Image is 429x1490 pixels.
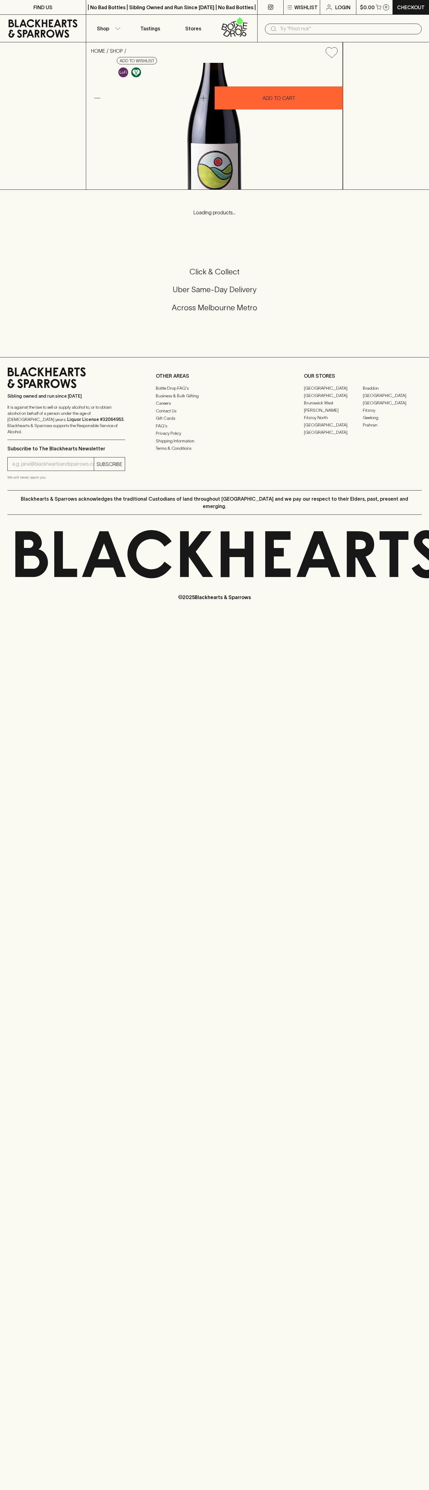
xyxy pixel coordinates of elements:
p: We will never spam you [7,474,125,480]
a: [GEOGRAPHIC_DATA] [304,429,363,436]
p: Checkout [397,4,425,11]
p: $0.00 [360,4,375,11]
p: Loading products... [6,209,423,216]
a: Made without the use of any animal products. [130,66,143,79]
button: Add to wishlist [117,57,157,64]
a: Gift Cards [156,415,274,422]
strong: Liquor License #32064953 [67,417,124,422]
button: SUBSCRIBE [94,457,125,471]
p: Sibling owned and run since [DATE] [7,393,125,399]
a: Business & Bulk Gifting [156,392,274,399]
a: Shipping Information [156,437,274,445]
a: Terms & Conditions [156,445,274,452]
p: SUBSCRIBE [97,460,122,468]
button: Add to wishlist [323,45,340,60]
p: Subscribe to The Blackhearts Newsletter [7,445,125,452]
p: Shop [97,25,109,32]
a: [GEOGRAPHIC_DATA] [304,421,363,429]
a: [PERSON_NAME] [304,407,363,414]
h5: Uber Same-Day Delivery [7,285,422,295]
a: Brunswick West [304,399,363,407]
img: 41195.png [86,63,343,189]
a: Privacy Policy [156,430,274,437]
input: Try "Pinot noir" [280,24,417,34]
button: Shop [86,15,129,42]
img: Lo-Fi [118,67,128,77]
a: Some may call it natural, others minimum intervention, either way, it’s hands off & maybe even a ... [117,66,130,79]
a: HOME [91,48,105,54]
h5: Across Melbourne Metro [7,303,422,313]
a: [GEOGRAPHIC_DATA] [363,392,422,399]
a: Braddon [363,384,422,392]
p: Blackhearts & Sparrows acknowledges the traditional Custodians of land throughout [GEOGRAPHIC_DAT... [12,495,417,510]
p: Wishlist [294,4,318,11]
p: Stores [185,25,201,32]
p: ADD TO CART [262,94,295,102]
a: Geelong [363,414,422,421]
p: It is against the law to sell or supply alcohol to, or to obtain alcohol on behalf of a person un... [7,404,125,435]
p: Login [335,4,350,11]
a: Tastings [129,15,172,42]
p: Tastings [140,25,160,32]
h5: Click & Collect [7,267,422,277]
div: Call to action block [7,242,422,345]
p: OTHER AREAS [156,372,274,380]
a: Stores [172,15,215,42]
a: Careers [156,400,274,407]
button: ADD TO CART [215,86,343,109]
a: Fitzroy [363,407,422,414]
p: FIND US [33,4,52,11]
a: [GEOGRAPHIC_DATA] [304,392,363,399]
a: SHOP [110,48,123,54]
input: e.g. jane@blackheartsandsparrows.com.au [12,459,94,469]
a: Prahran [363,421,422,429]
img: Vegan [131,67,141,77]
p: 0 [385,6,387,9]
a: Fitzroy North [304,414,363,421]
a: [GEOGRAPHIC_DATA] [363,399,422,407]
a: Contact Us [156,407,274,415]
a: [GEOGRAPHIC_DATA] [304,384,363,392]
a: FAQ's [156,422,274,430]
a: Bottle Drop FAQ's [156,385,274,392]
p: OUR STORES [304,372,422,380]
